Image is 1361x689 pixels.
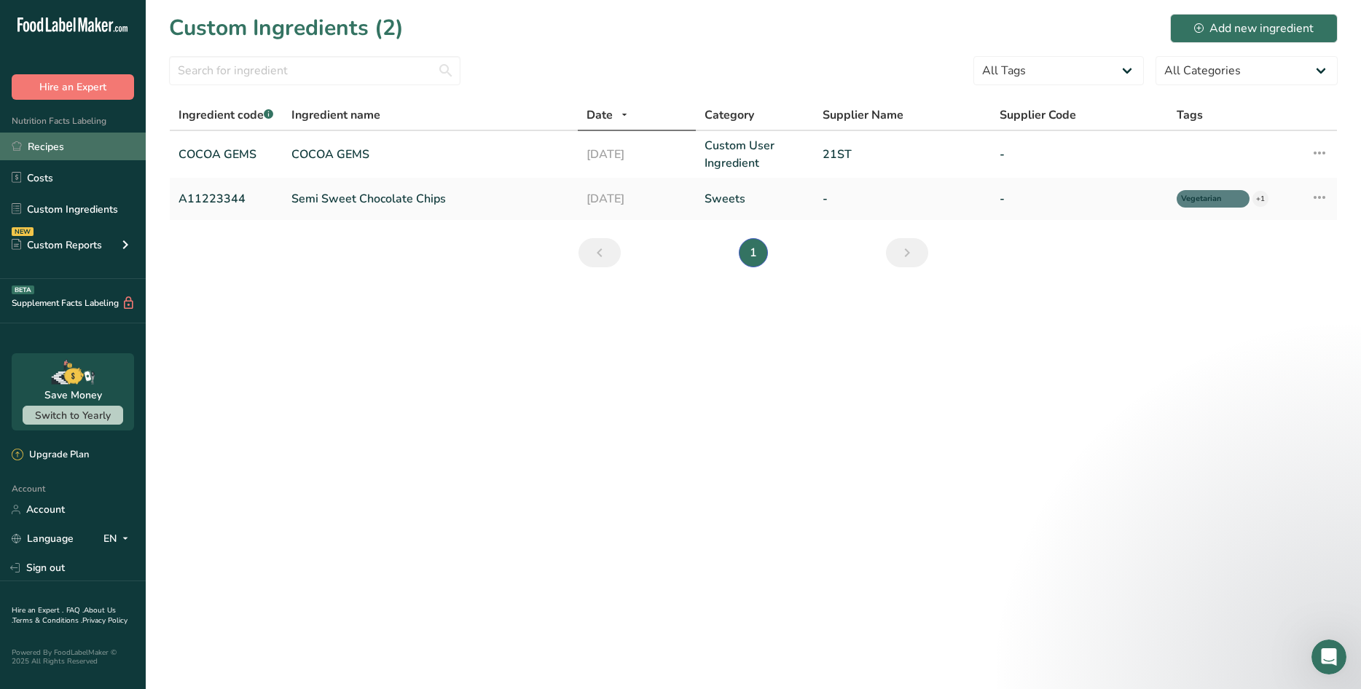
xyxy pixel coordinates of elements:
a: Terms & Conditions . [12,615,82,626]
a: Hire an Expert . [12,605,63,615]
a: Sweets [705,190,805,208]
div: Custom Reports [12,237,102,253]
button: Add new ingredient [1170,14,1338,43]
a: - [1000,190,1159,208]
a: [DATE] [587,190,687,208]
iframe: Intercom live chat [1311,639,1346,674]
a: Next [886,238,928,267]
a: - [1000,146,1159,163]
div: Powered By FoodLabelMaker © 2025 All Rights Reserved [12,648,134,666]
a: [DATE] [587,146,687,163]
a: Custom User Ingredient [705,137,805,172]
span: Supplier Name [823,106,903,124]
a: Privacy Policy [82,615,128,626]
div: Save Money [44,387,102,403]
input: Search for ingredient [169,56,460,85]
a: A11223344 [179,190,274,208]
span: Supplier Code [1000,106,1076,124]
span: Vegetarian [1181,193,1232,205]
a: COCOA GEMS [291,146,569,163]
a: FAQ . [66,605,84,615]
span: Switch to Yearly [35,409,111,422]
a: Semi Sweet Chocolate Chips [291,190,569,208]
h1: Custom Ingredients (2) [169,12,404,44]
div: Add new ingredient [1194,20,1314,37]
a: Previous [578,238,621,267]
a: 21ST [823,146,982,163]
button: Hire an Expert [12,74,134,100]
a: COCOA GEMS [179,146,274,163]
div: Upgrade Plan [12,448,89,462]
div: NEW [12,227,34,236]
a: Language [12,526,74,551]
a: About Us . [12,605,116,626]
button: Switch to Yearly [23,406,123,425]
div: EN [103,530,134,548]
div: +1 [1252,191,1268,207]
span: Tags [1177,106,1203,124]
span: Ingredient name [291,106,380,124]
a: - [823,190,982,208]
div: BETA [12,286,34,294]
span: Date [587,106,613,124]
span: Ingredient code [179,107,273,123]
span: Category [705,106,754,124]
